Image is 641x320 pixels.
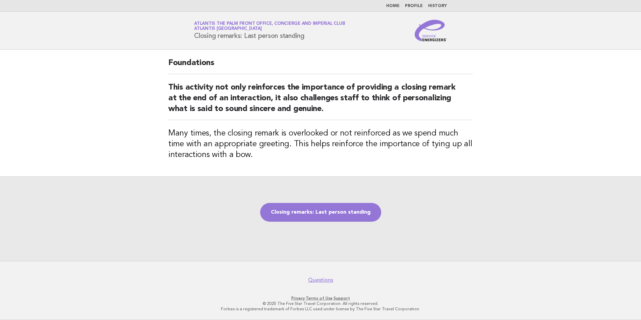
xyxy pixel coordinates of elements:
[306,296,333,301] a: Terms of Use
[115,306,526,312] p: Forbes is a registered trademark of Forbes LLC used under license by The Five Star Travel Corpora...
[194,27,262,31] span: Atlantis [GEOGRAPHIC_DATA]
[168,82,473,120] h2: This activity not only reinforces the importance of providing a closing remark at the end of an i...
[115,296,526,301] p: · ·
[428,4,447,8] a: History
[115,301,526,306] p: © 2025 The Five Star Travel Corporation. All rights reserved.
[291,296,305,301] a: Privacy
[334,296,350,301] a: Support
[405,4,423,8] a: Profile
[260,203,381,222] a: Closing remarks: Last person standing
[194,22,345,39] h1: Closing remarks: Last person standing
[386,4,400,8] a: Home
[168,58,473,74] h2: Foundations
[194,21,345,31] a: Atlantis The Palm Front Office, Concierge and Imperial ClubAtlantis [GEOGRAPHIC_DATA]
[168,128,473,160] h3: Many times, the closing remark is overlooked or not reinforced as we spend much time with an appr...
[415,20,447,41] img: Service Energizers
[308,277,333,283] a: Questions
